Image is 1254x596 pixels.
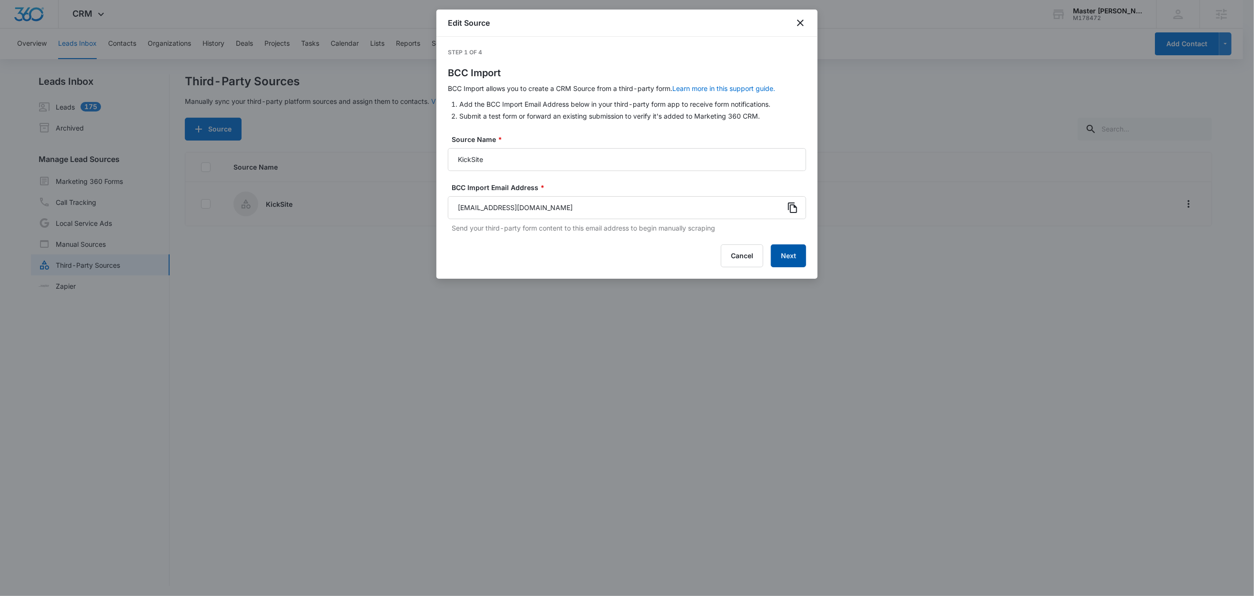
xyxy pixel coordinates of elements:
[448,68,806,78] h2: BCC Import
[721,244,763,267] button: Cancel
[448,17,490,29] h1: Edit Source
[448,48,806,57] h6: Step 1 of 4
[795,17,806,29] button: close
[448,83,806,93] p: BCC Import allows you to create a CRM Source from a third-party form.
[452,182,810,192] label: BCC Import Email Address
[459,99,806,109] li: Add the BCC Import Email Address below in your third-party form app to receive form notifications.
[448,148,806,171] input: Source Name
[459,111,806,121] li: Submit a test form or forward an existing submission to verify it's added to Marketing 360 CRM.
[452,223,806,233] p: Send your third-party form content to this email address to begin manually scraping
[771,244,806,267] button: Next
[672,84,775,92] a: Learn more in this support guide.
[452,134,810,144] label: Source Name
